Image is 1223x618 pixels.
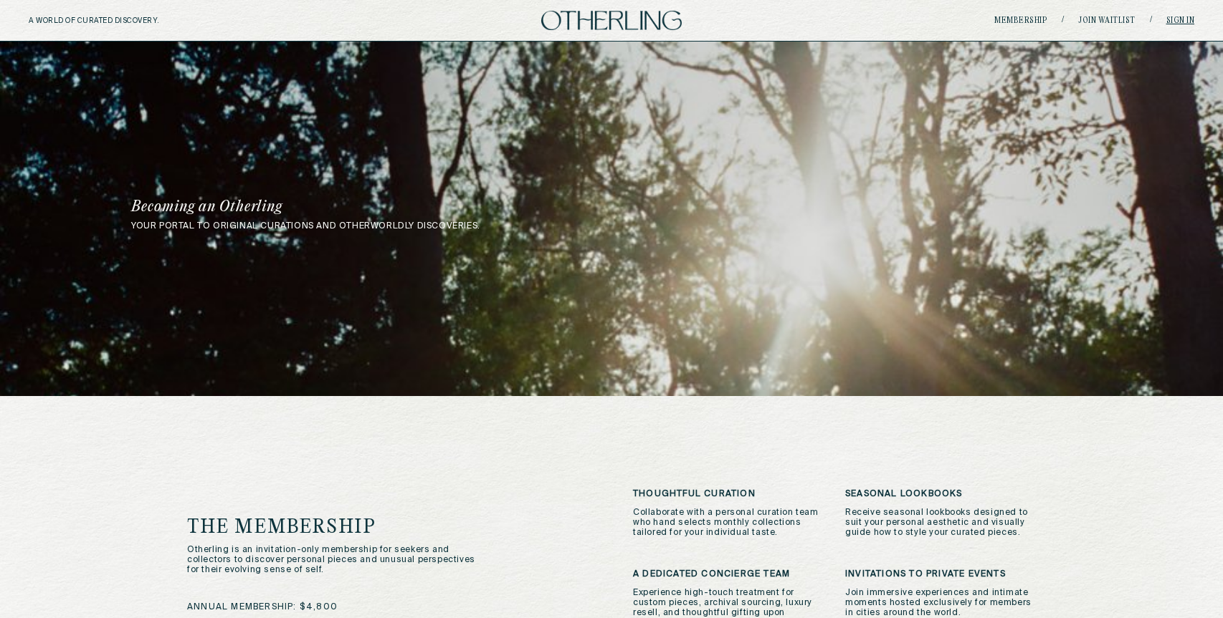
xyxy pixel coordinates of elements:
[187,602,338,612] span: annual membership: $4,800
[131,200,708,214] h1: Becoming an Otherling
[845,588,1036,618] p: Join immersive experiences and intimate moments hosted exclusively for members in cities around t...
[29,16,222,25] h5: A WORLD OF CURATED DISCOVERY.
[1078,16,1136,25] a: Join waitlist
[633,508,824,538] p: Collaborate with a personal curation team who hand selects monthly collections tailored for your ...
[1150,15,1152,26] span: /
[131,221,1092,231] p: your portal to original curations and otherworldly discoveries.
[633,489,824,499] h3: thoughtful curation
[845,508,1036,538] p: Receive seasonal lookbooks designed to suit your personal aesthetic and visually guide how to sty...
[1062,15,1064,26] span: /
[845,489,1036,499] h3: seasonal lookbooks
[633,569,824,579] h3: a dedicated Concierge team
[845,569,1036,579] h3: invitations to private events
[541,11,682,30] img: logo
[187,545,489,575] p: Otherling is an invitation-only membership for seekers and collectors to discover personal pieces...
[187,518,543,538] h1: the membership
[1166,16,1195,25] a: Sign in
[994,16,1047,25] a: Membership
